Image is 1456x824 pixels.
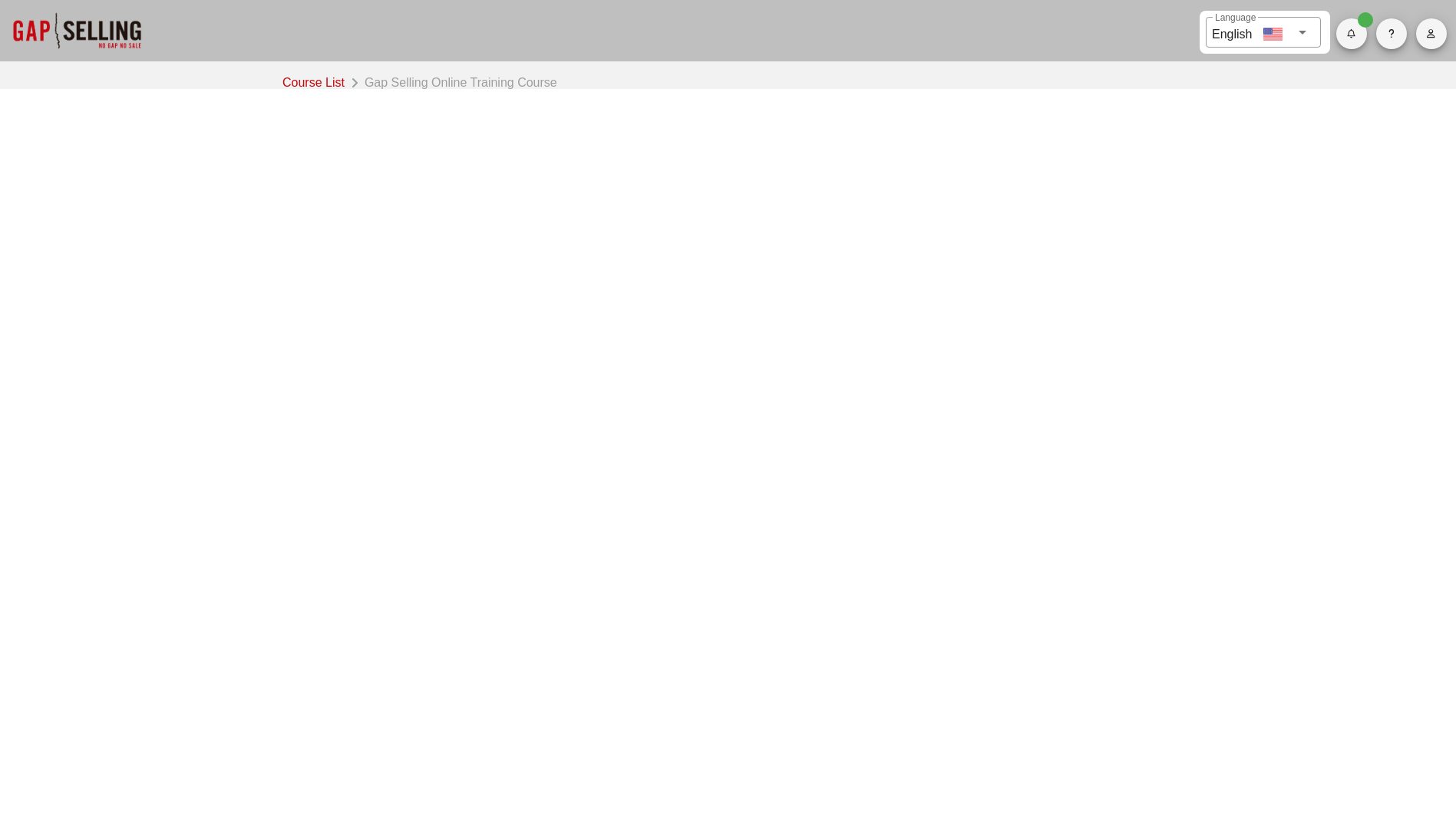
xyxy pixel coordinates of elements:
[1215,12,1256,24] label: Language
[358,71,557,92] div: Gap Selling Online Training Course
[1206,17,1321,48] div: LanguageEnglish
[1358,12,1373,28] span: Badge
[282,71,351,92] a: Course List
[1212,21,1252,44] div: English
